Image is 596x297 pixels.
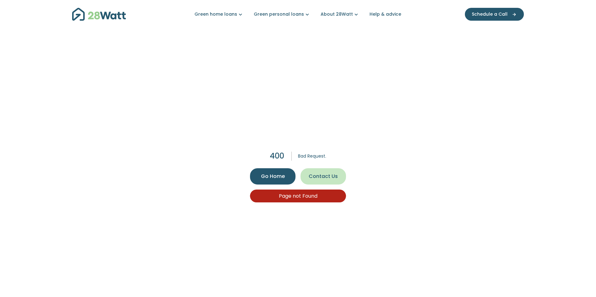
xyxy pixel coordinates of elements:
[72,6,524,22] nav: Main navigation
[194,11,244,18] a: Green home loans
[321,11,359,18] a: About 28Watt
[72,8,126,21] img: 28Watt
[270,152,292,161] h1: 400
[472,11,508,18] span: Schedule a Call
[370,11,401,18] a: Help & advice
[298,152,326,160] h2: Bad Request .
[465,8,524,21] button: Schedule a Call
[261,173,285,180] span: Go Home
[250,168,295,185] button: Go Home
[301,168,346,185] button: Contact Us
[255,192,341,200] p: Page not Found
[309,173,338,180] span: Contact Us
[254,11,311,18] a: Green personal loans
